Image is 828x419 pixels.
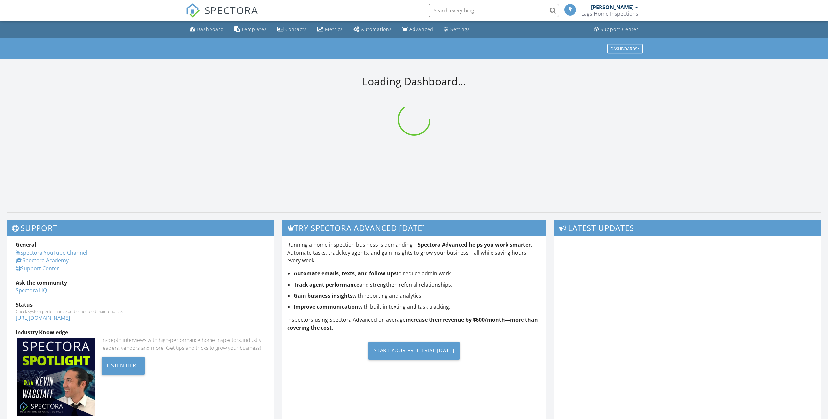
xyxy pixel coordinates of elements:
[591,23,641,36] a: Support Center
[16,287,47,294] a: Spectora HQ
[361,26,392,32] div: Automations
[242,26,267,32] div: Templates
[368,342,460,360] div: Start Your Free Trial [DATE]
[409,26,433,32] div: Advanced
[232,23,270,36] a: Templates
[102,362,145,369] a: Listen Here
[294,270,540,277] li: to reduce admin work.
[16,241,36,248] strong: General
[325,26,343,32] div: Metrics
[17,338,95,416] img: Spectoraspolightmain
[16,314,70,321] a: [URL][DOMAIN_NAME]
[205,3,258,17] span: SPECTORA
[287,241,540,264] p: Running a home inspection business is demanding— . Automate tasks, track key agents, and gain ins...
[285,26,307,32] div: Contacts
[607,44,643,53] button: Dashboards
[16,249,87,256] a: Spectora YouTube Channel
[197,26,224,32] div: Dashboard
[610,46,640,51] div: Dashboards
[294,292,352,299] strong: Gain business insights
[315,23,346,36] a: Metrics
[294,292,540,300] li: with reporting and analytics.
[16,265,59,272] a: Support Center
[102,357,145,375] div: Listen Here
[400,23,436,36] a: Advanced
[16,328,265,336] div: Industry Knowledge
[287,316,540,332] p: Inspectors using Spectora Advanced on average .
[581,10,638,17] div: Lags Home Inspections
[186,9,258,23] a: SPECTORA
[287,337,540,365] a: Start Your Free Trial [DATE]
[601,26,639,32] div: Support Center
[287,316,538,331] strong: increase their revenue by $600/month—more than covering the cost
[441,23,473,36] a: Settings
[450,26,470,32] div: Settings
[294,281,540,288] li: and strengthen referral relationships.
[554,220,821,236] h3: Latest Updates
[591,4,633,10] div: [PERSON_NAME]
[187,23,227,36] a: Dashboard
[16,279,265,287] div: Ask the community
[275,23,309,36] a: Contacts
[282,220,545,236] h3: Try spectora advanced [DATE]
[418,241,531,248] strong: Spectora Advanced helps you work smarter
[294,281,359,288] strong: Track agent performance
[294,303,358,310] strong: Improve communication
[102,336,265,352] div: In-depth interviews with high-performance home inspectors, industry leaders, vendors and more. Ge...
[429,4,559,17] input: Search everything...
[16,257,69,264] a: Spectora Academy
[294,270,397,277] strong: Automate emails, texts, and follow-ups
[16,309,265,314] div: Check system performance and scheduled maintenance.
[186,3,200,18] img: The Best Home Inspection Software - Spectora
[351,23,395,36] a: Automations (Basic)
[7,220,274,236] h3: Support
[294,303,540,311] li: with built-in texting and task tracking.
[16,301,265,309] div: Status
